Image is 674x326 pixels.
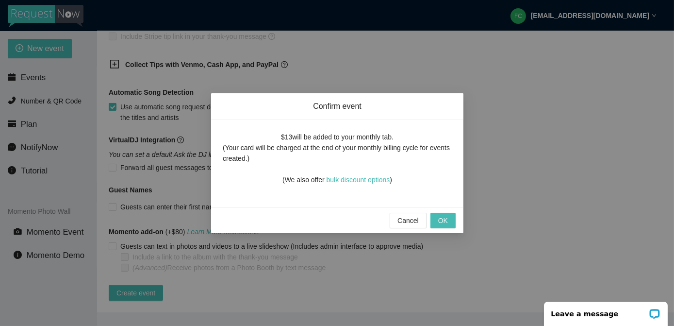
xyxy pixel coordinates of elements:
[223,101,452,112] span: Confirm event
[326,176,390,184] a: bulk discount options
[282,164,392,185] div: (We also offer )
[538,295,674,326] iframe: LiveChat chat widget
[430,213,455,228] button: OK
[397,215,419,226] span: Cancel
[223,142,452,164] div: (Your card will be charged at the end of your monthly billing cycle for events created.)
[438,215,447,226] span: OK
[281,132,394,142] div: $13 will be added to your monthly tab.
[390,213,427,228] button: Cancel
